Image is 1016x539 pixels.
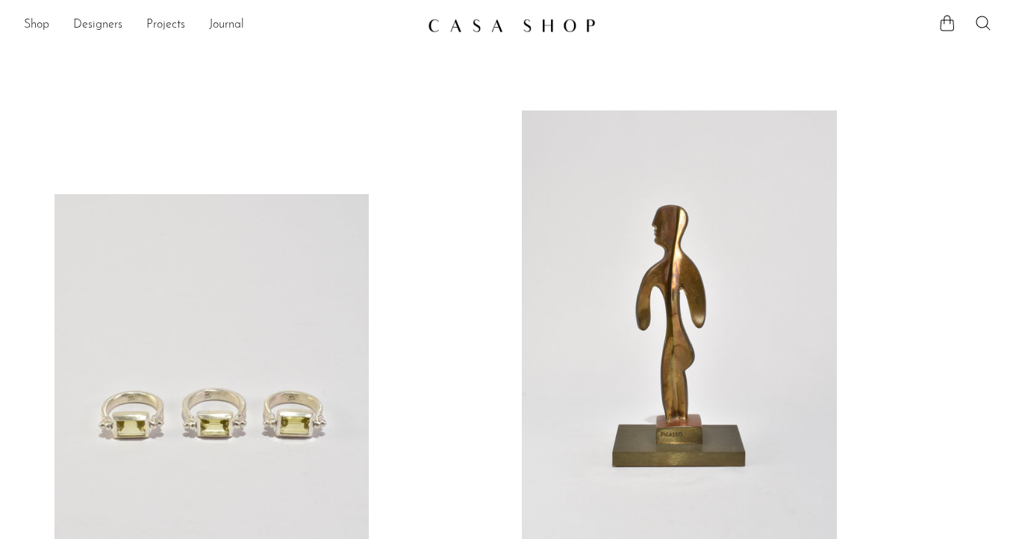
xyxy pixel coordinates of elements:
a: Journal [209,16,244,35]
ul: NEW HEADER MENU [24,13,416,38]
a: Designers [73,16,122,35]
nav: Desktop navigation [24,13,416,38]
a: Shop [24,16,49,35]
a: Projects [146,16,185,35]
